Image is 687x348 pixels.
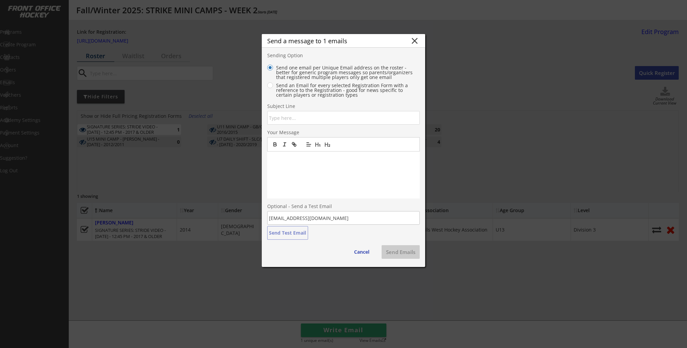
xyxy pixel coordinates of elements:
input: Email address [267,211,420,225]
span: Text alignment [304,140,314,148]
button: Send Emails [382,245,420,259]
div: Your Message [267,130,315,136]
button: close [410,36,420,46]
label: Send one email per Unique Email address on the roster - better for generic program messages so pa... [274,65,420,80]
input: Type here... [267,111,420,125]
button: Cancel [347,245,376,259]
div: Subject Line [267,104,315,110]
button: Send Test Email [267,226,308,240]
div: Sending Option [267,53,315,59]
div: Send a message to 1 emails [267,38,410,44]
label: Send an Email for every selected Registration Form with a reference to the Registration - good fo... [274,83,420,97]
div: Optional - Send a Test Email [267,204,397,210]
